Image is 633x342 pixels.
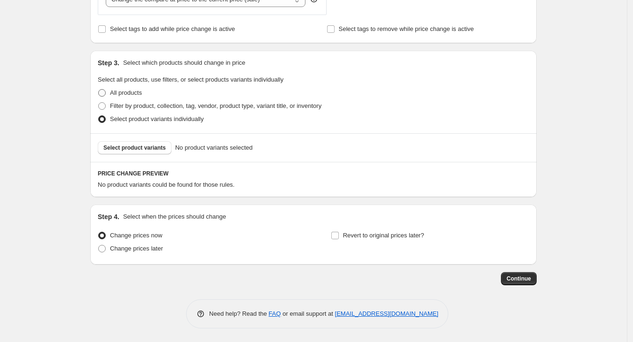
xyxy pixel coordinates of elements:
span: Change prices now [110,232,162,239]
span: or email support at [281,310,335,317]
span: No product variants selected [175,143,253,152]
span: Select tags to remove while price change is active [339,25,474,32]
h2: Step 3. [98,58,119,68]
span: No product variants could be found for those rules. [98,181,234,188]
span: All products [110,89,142,96]
span: Revert to original prices later? [343,232,424,239]
h2: Step 4. [98,212,119,221]
a: FAQ [269,310,281,317]
button: Continue [501,272,537,285]
span: Continue [507,275,531,282]
span: Select tags to add while price change is active [110,25,235,32]
p: Select when the prices should change [123,212,226,221]
span: Change prices later [110,245,163,252]
span: Filter by product, collection, tag, vendor, product type, variant title, or inventory [110,102,321,109]
a: [EMAIL_ADDRESS][DOMAIN_NAME] [335,310,438,317]
span: Select product variants individually [110,115,203,122]
span: Select product variants [103,144,166,152]
p: Select which products should change in price [123,58,245,68]
span: Need help? Read the [209,310,269,317]
h6: PRICE CHANGE PREVIEW [98,170,529,177]
span: Select all products, use filters, or select products variants individually [98,76,283,83]
button: Select product variants [98,141,172,154]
